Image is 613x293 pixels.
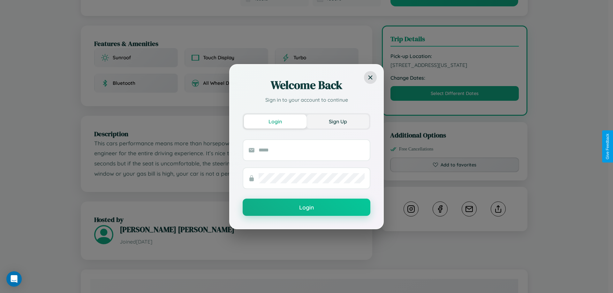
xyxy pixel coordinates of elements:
[243,96,370,104] p: Sign in to your account to continue
[244,114,306,128] button: Login
[243,77,370,93] h2: Welcome Back
[605,134,610,159] div: Give Feedback
[6,271,22,287] div: Open Intercom Messenger
[306,114,369,128] button: Sign Up
[243,199,370,216] button: Login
